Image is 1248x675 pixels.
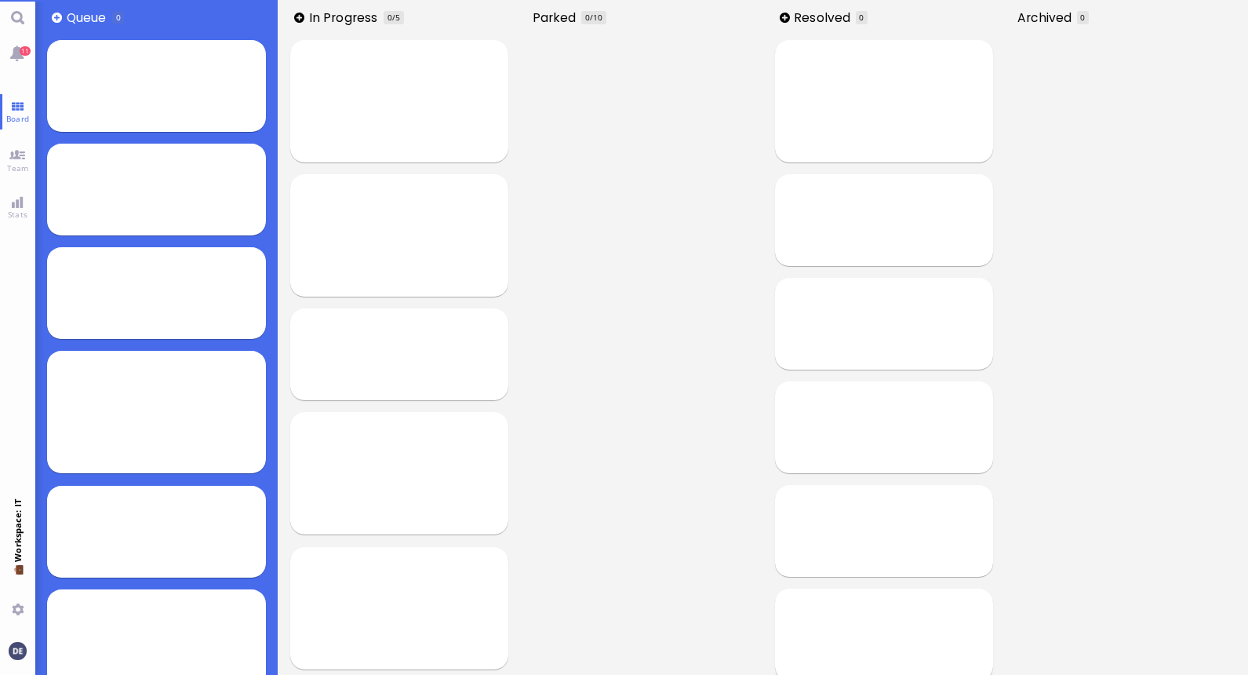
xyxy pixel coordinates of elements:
[2,113,33,124] span: Board
[585,12,590,23] span: 0
[1017,9,1077,27] span: Archived
[52,13,62,23] button: Add
[590,12,602,23] span: /10
[309,9,383,27] span: In progress
[780,13,790,23] button: Add
[533,9,581,27] span: Parked
[387,12,392,23] span: 0
[67,9,111,27] span: Queue
[392,12,400,23] span: /5
[1080,12,1085,23] span: 0
[12,562,24,597] span: 💼 Workspace: IT
[9,642,26,659] img: You
[859,12,864,23] span: 0
[294,13,304,23] button: Add
[4,209,31,220] span: Stats
[3,162,33,173] span: Team
[116,12,121,23] span: 0
[794,9,856,27] span: Resolved
[20,46,31,56] span: 11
